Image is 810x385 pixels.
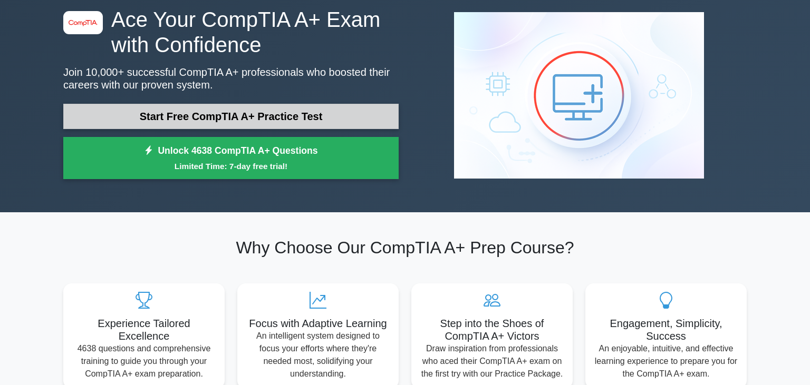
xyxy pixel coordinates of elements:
a: Unlock 4638 CompTIA A+ QuestionsLimited Time: 7-day free trial! [63,137,399,179]
p: An enjoyable, intuitive, and effective learning experience to prepare you for the CompTIA A+ exam. [594,342,738,380]
h5: Engagement, Simplicity, Success [594,317,738,342]
h2: Why Choose Our CompTIA A+ Prep Course? [63,238,747,258]
a: Start Free CompTIA A+ Practice Test [63,104,399,129]
img: CompTIA A+ Preview [446,4,712,187]
p: 4638 questions and comprehensive training to guide you through your CompTIA A+ exam preparation. [72,342,216,380]
p: Draw inspiration from professionals who aced their CompTIA A+ exam on the first try with our Prac... [420,342,564,380]
small: Limited Time: 7-day free trial! [76,160,385,172]
h5: Experience Tailored Excellence [72,317,216,342]
h1: Ace Your CompTIA A+ Exam with Confidence [63,7,399,57]
h5: Focus with Adaptive Learning [246,317,390,330]
h5: Step into the Shoes of CompTIA A+ Victors [420,317,564,342]
p: Join 10,000+ successful CompTIA A+ professionals who boosted their careers with our proven system. [63,66,399,91]
p: An intelligent system designed to focus your efforts where they're needed most, solidifying your ... [246,330,390,380]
